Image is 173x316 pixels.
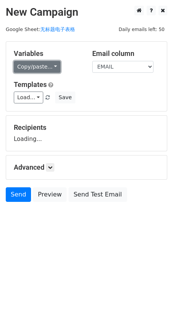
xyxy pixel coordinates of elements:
h5: Email column [92,49,159,58]
small: Google Sheet: [6,26,75,32]
h5: Recipients [14,123,159,132]
h2: New Campaign [6,6,167,19]
a: 无标题电子表格 [40,26,75,32]
a: Send [6,187,31,202]
div: Loading... [14,123,159,143]
span: Daily emails left: 50 [116,25,167,34]
a: Templates [14,80,47,88]
a: Daily emails left: 50 [116,26,167,32]
a: Load... [14,92,43,103]
a: Copy/paste... [14,61,60,73]
a: Preview [33,187,67,202]
a: Send Test Email [69,187,127,202]
button: Save [55,92,75,103]
h5: Advanced [14,163,159,172]
h5: Variables [14,49,81,58]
